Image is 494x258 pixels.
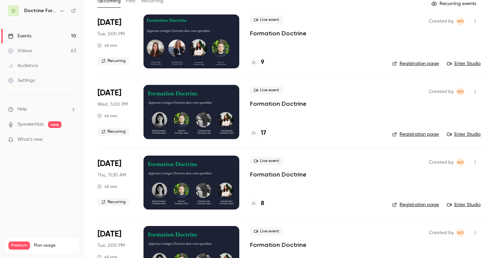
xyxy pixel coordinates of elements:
a: Formation Doctrine [250,29,306,37]
span: Created by [429,229,454,237]
div: 45 min [97,184,117,189]
div: Sep 24 Wed, 5:00 PM (Europe/Paris) [97,85,133,139]
div: Sep 25 Thu, 11:30 AM (Europe/Paris) [97,156,133,209]
a: 9 [250,58,264,67]
a: Registration page [392,60,439,67]
a: Registration page [392,131,439,138]
a: SpeakerHub [17,121,44,128]
span: Webinar Doctrine [456,17,464,25]
h4: 8 [261,199,264,208]
a: 17 [250,129,266,138]
a: 8 [250,199,264,208]
span: Created by [429,17,454,25]
span: WD [457,158,464,166]
span: WD [457,17,464,25]
span: new [48,121,61,128]
span: Recurring [97,128,130,136]
span: Created by [429,158,454,166]
span: Recurring [97,57,130,65]
span: Tue, 2:00 PM [97,31,125,37]
span: What's new [17,136,43,143]
span: [DATE] [97,158,121,169]
span: Webinar Doctrine [456,88,464,96]
span: Plan usage [34,243,76,248]
div: Sep 23 Tue, 2:00 PM (Europe/Paris) [97,14,133,68]
span: Live event [250,157,283,165]
span: Webinar Doctrine [456,158,464,166]
a: Formation Doctrine [250,170,306,179]
div: Settings [8,77,35,84]
div: 45 min [97,43,117,48]
span: Help [17,106,27,113]
span: Tue, 2:00 PM [97,242,125,249]
a: Enter Studio [447,131,481,138]
div: Events [8,33,31,39]
span: WD [457,88,464,96]
span: Recurring [97,198,130,206]
a: Enter Studio [447,60,481,67]
span: WD [457,229,464,237]
a: Enter Studio [447,201,481,208]
div: 45 min [97,113,117,119]
a: Formation Doctrine [250,241,306,249]
a: Formation Doctrine [250,100,306,108]
span: Webinar Doctrine [456,229,464,237]
div: Audience [8,62,38,69]
span: Created by [429,88,454,96]
h4: 9 [261,58,264,67]
span: Live event [250,16,283,24]
span: D [12,7,15,14]
h6: Doctrine Formation Corporate [24,7,56,14]
span: Wed, 5:00 PM [97,101,128,108]
a: Registration page [392,201,439,208]
span: Premium [8,241,30,250]
span: [DATE] [97,229,121,239]
span: Live event [250,86,283,94]
li: help-dropdown-opener [8,106,76,113]
div: Videos [8,47,32,54]
span: Live event [250,227,283,235]
span: [DATE] [97,17,121,28]
span: Thu, 11:30 AM [97,172,126,179]
iframe: Noticeable Trigger [68,137,76,143]
span: [DATE] [97,88,121,98]
h4: 17 [261,129,266,138]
